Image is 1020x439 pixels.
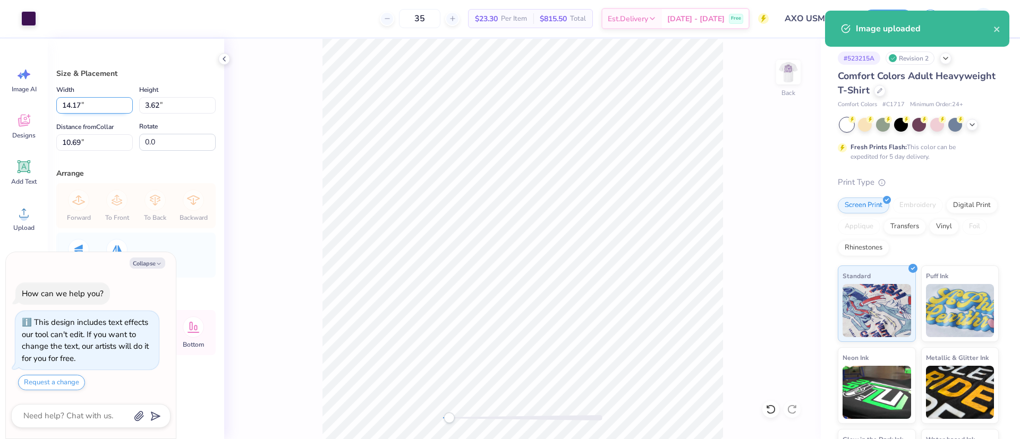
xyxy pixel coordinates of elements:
span: [DATE] - [DATE] [667,13,725,24]
span: Est. Delivery [608,13,648,24]
label: Width [56,83,74,96]
img: Metallic & Glitter Ink [926,366,994,419]
img: Neon Ink [843,366,911,419]
div: # 523215A [838,51,880,65]
strong: Fresh Prints Flash: [851,143,907,151]
div: Revision 2 [886,51,934,65]
img: Puff Ink [926,284,994,337]
label: Rotate [139,120,158,133]
button: Request a change [18,375,85,390]
div: Image uploaded [856,22,993,35]
div: Transfers [883,219,926,235]
img: Standard [843,284,911,337]
span: Comfort Colors [838,100,877,109]
span: Standard [843,270,871,281]
div: Rhinestones [838,240,889,256]
div: Digital Print [946,197,998,213]
div: Print Type [838,176,999,188]
img: Back [778,62,799,83]
div: Foil [962,219,987,235]
div: Arrange [56,168,216,179]
span: Puff Ink [926,270,948,281]
span: Comfort Colors Adult Heavyweight T-Shirt [838,70,996,97]
img: Roberta Manuel [973,8,994,29]
span: Upload [13,223,35,232]
button: Collapse [130,257,165,269]
span: $23.30 [475,13,498,24]
span: Image AI [12,85,37,93]
div: Screen Print [838,197,889,213]
span: Per Item [501,13,527,24]
span: Minimum Order: 24 + [910,100,963,109]
div: Applique [838,219,880,235]
label: Height [139,83,158,96]
button: close [993,22,1001,35]
div: Embroidery [892,197,943,213]
span: Free [731,15,741,22]
div: This design includes text effects our tool can't edit. If you want to change the text, our artist... [22,317,149,364]
a: RM [953,8,999,29]
div: How can we help you? [22,288,104,299]
div: Vinyl [929,219,959,235]
div: Size & Placement [56,68,216,79]
span: Metallic & Glitter Ink [926,352,989,363]
span: Neon Ink [843,352,869,363]
span: Bottom [183,340,204,349]
div: Back [781,88,795,98]
span: Total [570,13,586,24]
input: – – [399,9,440,28]
span: $815.50 [540,13,567,24]
label: Distance from Collar [56,120,114,133]
span: # C1717 [882,100,905,109]
input: Untitled Design [777,8,855,29]
div: This color can be expedited for 5 day delivery. [851,142,981,161]
div: Accessibility label [444,412,454,423]
span: Designs [12,131,36,140]
span: Add Text [11,177,37,186]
